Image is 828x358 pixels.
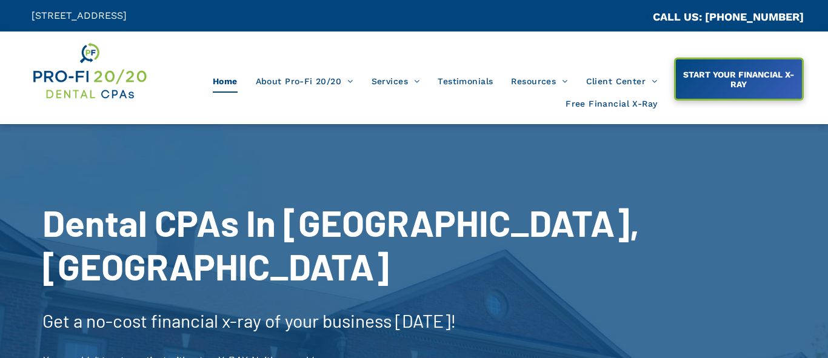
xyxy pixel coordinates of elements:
[577,70,667,93] a: Client Center
[32,10,127,21] span: [STREET_ADDRESS]
[674,58,804,101] a: START YOUR FINANCIAL X-RAY
[502,70,576,93] a: Resources
[265,310,456,331] span: of your business [DATE]!
[204,70,247,93] a: Home
[42,201,639,288] span: Dental CPAs In [GEOGRAPHIC_DATA], [GEOGRAPHIC_DATA]
[601,12,653,23] span: CA::CALLC
[556,93,666,116] a: Free Financial X-Ray
[653,10,804,23] a: CALL US: [PHONE_NUMBER]
[32,41,147,101] img: Get Dental CPA Consulting, Bookkeeping, & Bank Loans
[429,70,502,93] a: Testimonials
[42,310,82,331] span: Get a
[86,310,261,331] span: no-cost financial x-ray
[676,64,800,95] span: START YOUR FINANCIAL X-RAY
[247,70,362,93] a: About Pro-Fi 20/20
[362,70,429,93] a: Services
